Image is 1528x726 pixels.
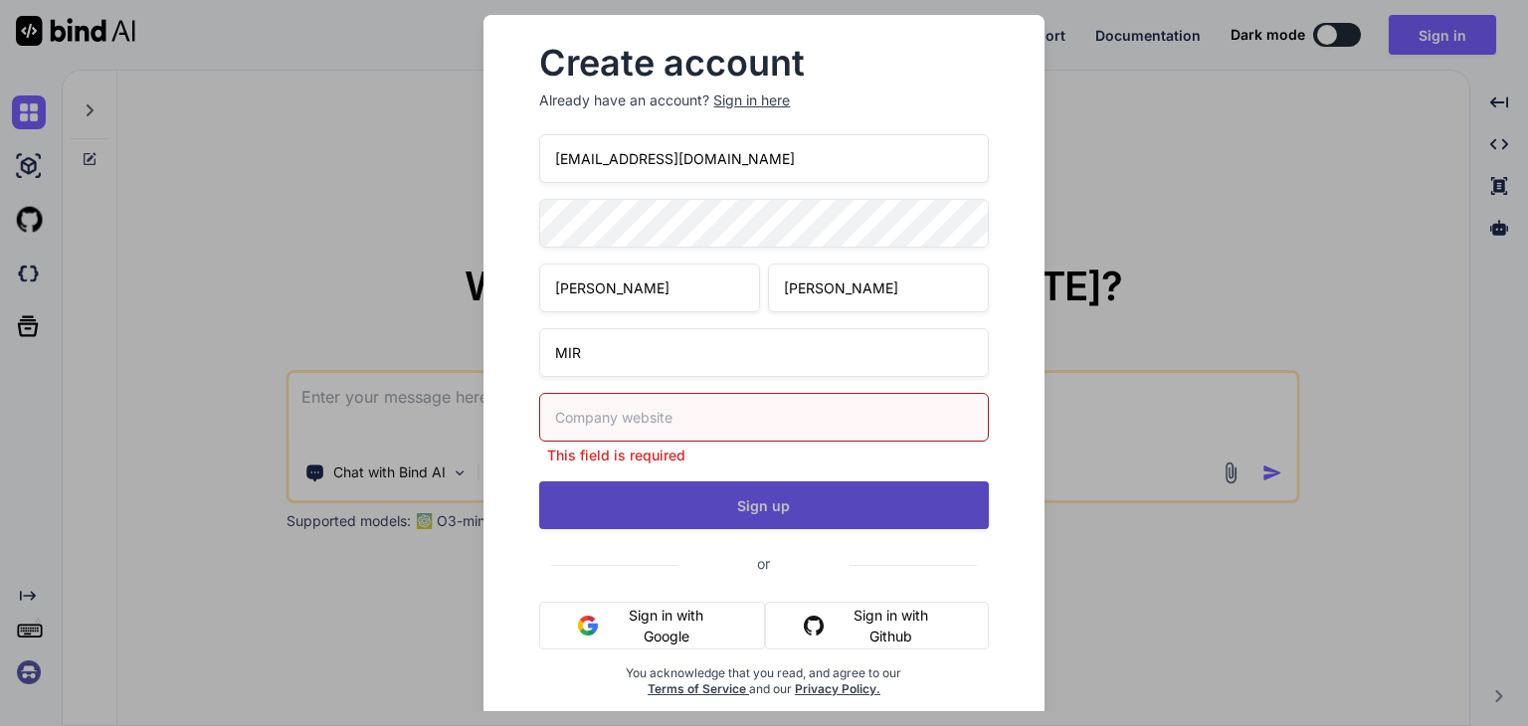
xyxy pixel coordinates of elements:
button: Sign in with Google [539,602,765,649]
img: google [578,616,598,635]
input: Company website [539,393,988,442]
input: First Name [539,264,760,312]
span: or [677,539,850,588]
a: Privacy Policy. [795,681,880,696]
input: Last Name [768,264,989,312]
input: Email [539,134,988,183]
p: Already have an account? [539,91,988,110]
img: github [804,616,824,635]
div: Sign in here [713,91,790,110]
a: Terms of Service [648,681,749,696]
input: Your company name [539,328,988,377]
button: Sign up [539,481,988,529]
h2: Create account [539,47,988,79]
p: This field is required [539,446,988,465]
button: Sign in with Github [765,602,988,649]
